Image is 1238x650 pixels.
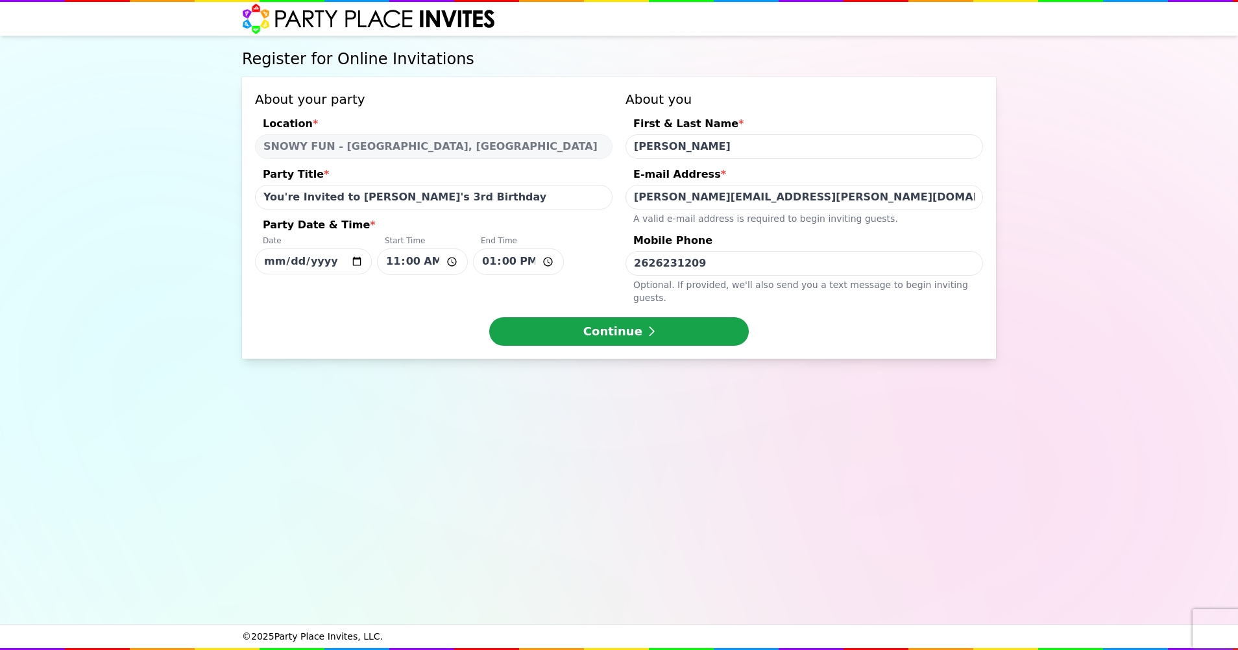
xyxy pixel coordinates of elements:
[625,276,983,304] div: Optional. If provided, we ' ll also send you a text message to begin inviting guests.
[625,134,983,159] input: First & Last Name*
[625,233,983,251] div: Mobile Phone
[255,116,613,134] div: Location
[255,217,613,235] div: Party Date & Time
[377,235,468,248] div: Start Time
[255,185,613,210] input: Party Title*
[255,167,613,185] div: Party Title
[473,235,564,248] div: End Time
[489,317,749,346] button: Continue
[625,116,983,134] div: First & Last Name
[625,251,983,276] input: Mobile PhoneOptional. If provided, we'll also send you a text message to begin inviting guests.
[242,625,996,648] div: © 2025 Party Place Invites, LLC.
[242,3,496,34] img: Party Place Invites
[625,210,983,225] div: A valid e-mail address is required to begin inviting guests.
[255,235,372,248] div: Date
[625,185,983,210] input: E-mail Address*A valid e-mail address is required to begin inviting guests.
[242,49,996,69] h1: Register for Online Invitations
[625,90,983,108] h3: About you
[255,90,613,108] h3: About your party
[255,248,372,274] input: Party Date & Time*DateStart TimeEnd Time
[473,248,564,275] input: Party Date & Time*DateStart TimeEnd Time
[377,248,468,275] input: Party Date & Time*DateStart TimeEnd Time
[255,134,613,159] select: Location*
[625,167,983,185] div: E-mail Address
